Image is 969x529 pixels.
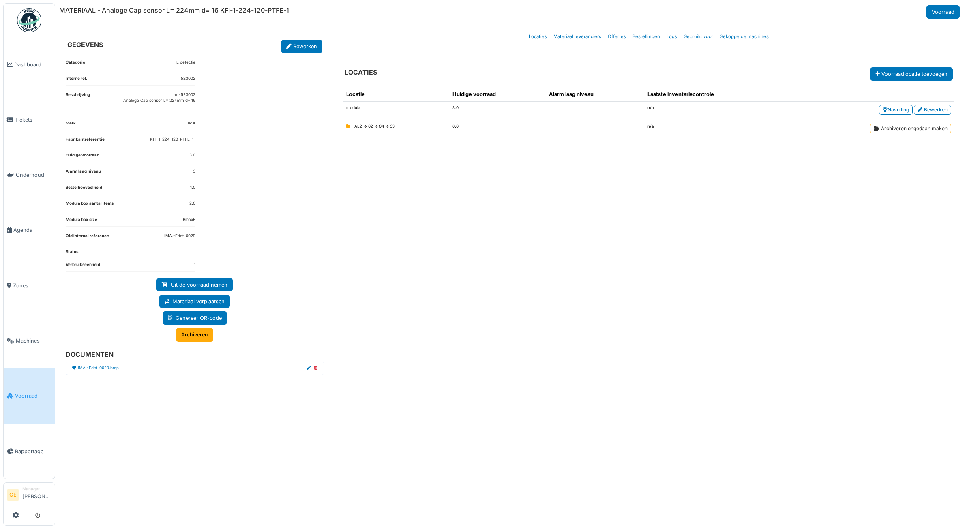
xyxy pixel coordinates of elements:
dd: KFI-1-224-120-PTFE-1- [150,137,195,143]
a: Machines [4,313,55,368]
a: Agenda [4,203,55,258]
th: Alarm laag niveau [546,87,644,102]
dd: IMA.-Edet-0029 [164,233,195,239]
th: Locatie [343,87,450,102]
span: Agenda [13,226,51,234]
a: Genereer QR-code [163,311,227,325]
a: Rapportage [4,424,55,479]
p: art-523002 Analoge Cap sensor L= 224mm d= 16 [123,92,195,104]
dt: Bestelhoeveelheid [66,185,102,194]
h6: MATERIAAL - Analoge Cap sensor L= 224mm d= 16 KFI-1-224-120-PTFE-1 [59,6,289,14]
a: Bewerken [281,40,322,53]
dt: Old internal reference [66,233,109,242]
span: Onderhoud [16,171,51,179]
dt: Interne ref. [66,76,87,85]
a: IMA.-Edet-0029.bmp [78,365,119,371]
span: Gearchiveerd [346,124,352,129]
dt: Alarm laag niveau [66,169,101,178]
td: HAL2 -> 02 -> 04 -> 33 [343,120,450,139]
dd: BiboxB [183,217,195,223]
dd: 3.0 [189,152,195,158]
dd: 1 [194,262,195,268]
a: Bestellingen [629,27,663,46]
th: Huidige voorraad [449,87,546,102]
li: GE [7,489,19,501]
dt: Huidige voorraad [66,152,99,162]
dd: 3 [193,169,195,175]
span: Machines [16,337,51,345]
dd: E detectie [176,60,195,66]
a: Onderhoud [4,148,55,203]
a: Archiveren [176,328,213,341]
dd: IMA [188,120,195,126]
a: Dashboard [4,37,55,92]
td: 0.0 [449,120,546,139]
dt: Modula box aantal items [66,201,114,210]
h6: LOCATIES [345,69,377,76]
a: Tickets [4,92,55,147]
button: Voorraadlocatie toevoegen [870,67,953,81]
dt: Beschrijving [66,92,90,114]
dd: 2.0 [189,201,195,207]
dt: Status [66,249,78,255]
a: GE Manager[PERSON_NAME] [7,486,51,505]
th: Laatste inventariscontrole [644,87,785,102]
a: Gebruikt voor [680,27,716,46]
a: Gekoppelde machines [716,27,772,46]
td: modula [343,102,450,120]
span: Rapportage [15,448,51,455]
a: Voorraad [4,368,55,424]
a: Uit de voorraad nemen [156,278,233,291]
dd: 1.0 [190,185,195,191]
a: Logs [663,27,680,46]
img: Badge_color-CXgf-gQk.svg [17,8,41,32]
span: Dashboard [14,61,51,69]
td: n/a [644,102,785,120]
dt: Modula box size [66,217,97,226]
a: Locaties [525,27,550,46]
td: 3.0 [449,102,546,120]
dt: Merk [66,120,76,130]
h6: GEGEVENS [67,41,103,49]
a: Archiveren ongedaan maken [870,124,951,133]
td: n/a [644,120,785,139]
li: [PERSON_NAME] [22,486,51,503]
div: Manager [22,486,51,492]
dt: Fabrikantreferentie [66,137,105,146]
dt: Categorie [66,60,85,69]
a: Offertes [605,27,629,46]
h6: DOCUMENTEN [66,351,317,358]
dd: 523002 [181,76,195,82]
span: Zones [13,282,51,289]
dt: Verbruikseenheid [66,262,100,271]
a: Materiaal verplaatsen [159,295,230,308]
span: Voorraad [15,392,51,400]
span: Tickets [15,116,51,124]
a: Zones [4,258,55,313]
a: Bewerken [914,105,951,115]
a: Materiaal leveranciers [550,27,605,46]
a: Voorraad [926,5,960,19]
a: Navulling [879,105,913,115]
